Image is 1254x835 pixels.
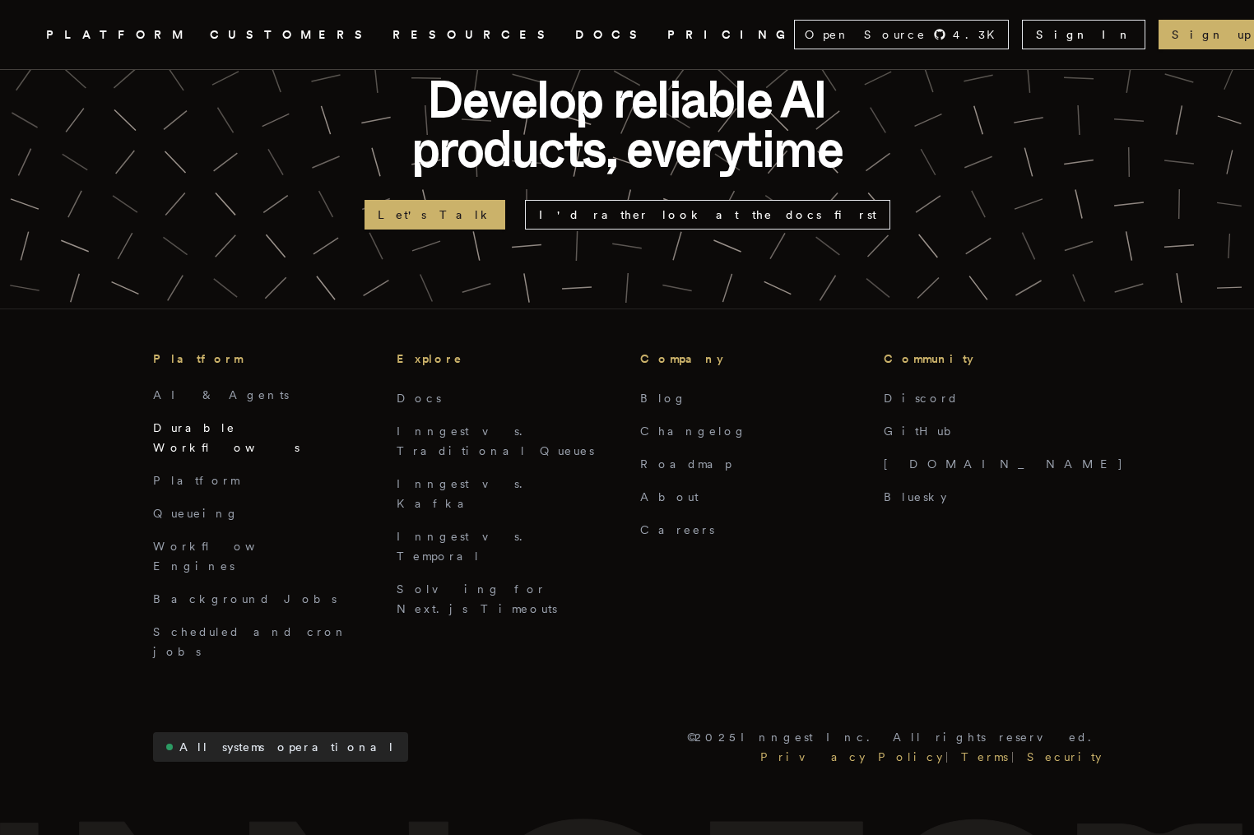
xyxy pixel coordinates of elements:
[153,732,408,762] a: All systems operational
[153,507,239,520] a: Queueing
[575,25,648,45] a: DOCS
[153,388,289,401] a: AI & Agents
[958,747,1011,767] a: Terms
[153,421,300,454] a: Durable Workflows
[640,424,747,438] a: Changelog
[364,75,890,174] p: Develop reliable AI products, everytime
[953,26,1005,43] span: 4.3 K
[884,457,1124,471] a: [DOMAIN_NAME]
[153,625,348,658] a: Scheduled and cron jobs
[687,727,1101,747] p: © 2025 Inngest Inc. All rights reserved.
[1011,747,1024,767] div: |
[153,474,239,487] a: Platform
[365,200,505,230] a: Let's Talk
[884,424,962,438] a: GitHub
[397,477,532,510] a: Inngest vs. Kafka
[757,747,945,767] a: Privacy Policy
[210,25,373,45] a: CUSTOMERS
[397,530,532,563] a: Inngest vs. Temporal
[640,349,857,369] h3: Company
[46,25,190,45] button: PLATFORM
[805,26,927,43] span: Open Source
[153,592,337,605] a: Background Jobs
[884,392,959,405] a: Discord
[640,457,731,471] a: Roadmap
[397,349,614,369] h3: Explore
[525,200,890,230] a: I'd rather look at the docs first
[884,490,946,503] a: Bluesky
[153,540,295,573] a: Workflow Engines
[153,349,370,369] h3: Platform
[392,25,555,45] button: RESOURCES
[640,523,714,536] a: Careers
[397,392,441,405] a: Docs
[667,25,794,45] a: PRICING
[397,582,557,615] a: Solving for Next.js Timeouts
[884,349,1101,369] h3: Community
[397,424,594,457] a: Inngest vs. Traditional Queues
[640,392,687,405] a: Blog
[1024,747,1101,767] a: Security
[945,747,958,767] div: |
[640,490,699,503] a: About
[1022,20,1145,49] a: Sign In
